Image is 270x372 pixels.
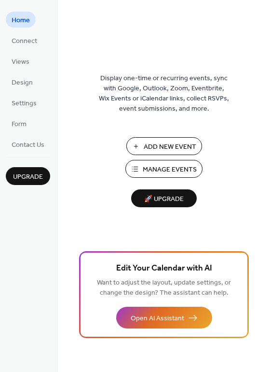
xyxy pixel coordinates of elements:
[116,262,212,275] span: Edit Your Calendar with AI
[12,119,27,129] span: Form
[131,314,184,324] span: Open AI Assistant
[6,74,39,90] a: Design
[137,193,191,206] span: 🚀 Upgrade
[97,276,231,300] span: Want to adjust the layout, update settings, or change the design? The assistant can help.
[12,36,37,46] span: Connect
[12,57,29,67] span: Views
[6,32,43,48] a: Connect
[6,95,42,111] a: Settings
[125,160,202,178] button: Manage Events
[126,137,202,155] button: Add New Event
[6,136,50,152] a: Contact Us
[13,172,43,182] span: Upgrade
[6,115,32,131] a: Form
[116,307,212,329] button: Open AI Assistant
[12,99,37,109] span: Settings
[12,140,44,150] span: Contact Us
[12,15,30,26] span: Home
[143,165,197,175] span: Manage Events
[99,73,229,114] span: Display one-time or recurring events, sync with Google, Outlook, Zoom, Eventbrite, Wix Events or ...
[6,12,36,28] a: Home
[131,189,197,207] button: 🚀 Upgrade
[6,167,50,185] button: Upgrade
[6,53,35,69] a: Views
[144,142,196,152] span: Add New Event
[12,78,33,88] span: Design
